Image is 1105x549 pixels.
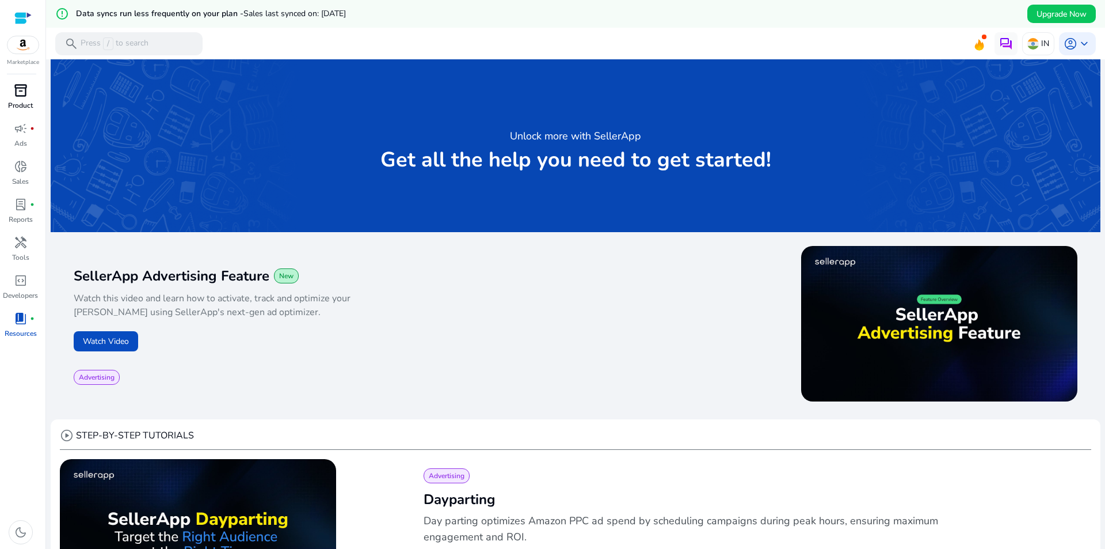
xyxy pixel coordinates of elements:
[76,9,346,19] h5: Data syncs run less frequently on your plan -
[9,214,33,225] p: Reports
[79,373,115,382] span: Advertising
[12,176,29,187] p: Sales
[12,252,29,263] p: Tools
[30,126,35,131] span: fiber_manual_record
[1037,8,1087,20] span: Upgrade Now
[3,290,38,301] p: Developers
[74,331,138,351] button: Watch Video
[74,267,269,285] span: SellerApp Advertising Feature
[424,490,1073,509] h2: Dayparting
[243,8,346,19] span: Sales last synced on: [DATE]
[60,429,194,442] div: STEP-BY-STEP TUTORIALS
[30,202,35,207] span: fiber_manual_record
[1064,37,1077,51] span: account_circle
[7,58,39,67] p: Marketplace
[60,429,74,442] span: play_circle
[64,37,78,51] span: search
[14,122,28,135] span: campaign
[14,312,28,325] span: book_4
[14,525,28,539] span: dark_mode
[380,149,771,172] p: Get all the help you need to get started!
[14,198,28,211] span: lab_profile
[1027,38,1039,50] img: in.svg
[510,128,641,144] h3: Unlock more with SellerApp
[424,513,943,545] p: Day parting optimizes Amazon PPC ad spend by scheduling campaigns during peak hours, ensuring max...
[14,160,28,173] span: donut_small
[801,246,1077,402] img: maxresdefault.jpg
[5,328,37,339] p: Resources
[74,291,408,319] p: Watch this video and learn how to activate, track and optimize your [PERSON_NAME] using SellerApp...
[1027,5,1096,23] button: Upgrade Now
[14,236,28,249] span: handyman
[8,100,33,111] p: Product
[429,471,464,480] span: Advertising
[1077,37,1091,51] span: keyboard_arrow_down
[103,37,113,50] span: /
[30,316,35,321] span: fiber_manual_record
[14,274,28,287] span: code_blocks
[14,138,27,149] p: Ads
[14,84,28,97] span: inventory_2
[55,7,69,21] mat-icon: error_outline
[7,36,39,54] img: amazon.svg
[1041,33,1049,54] p: IN
[81,37,148,50] p: Press to search
[279,271,294,281] span: New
